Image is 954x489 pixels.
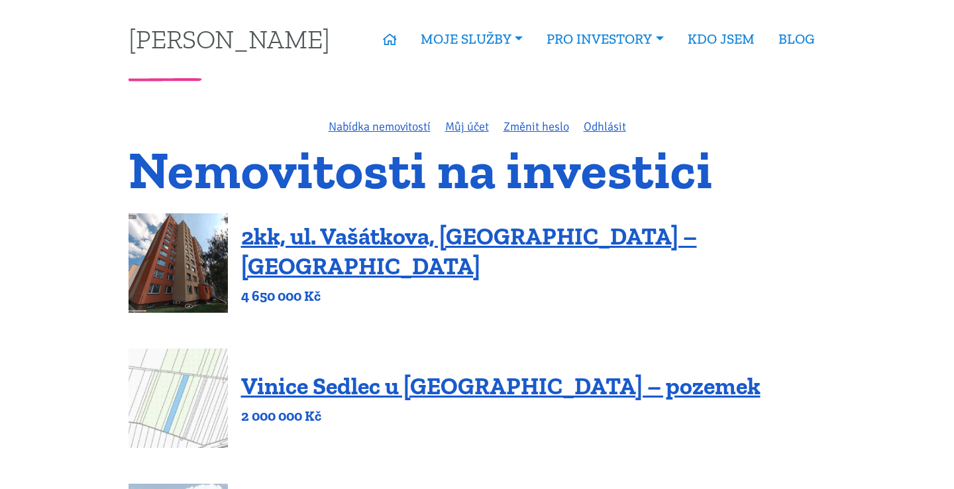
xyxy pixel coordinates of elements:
a: KDO JSEM [676,24,767,54]
p: 4 650 000 Kč [241,287,826,305]
a: 2kk, ul. Vašátkova, [GEOGRAPHIC_DATA] – [GEOGRAPHIC_DATA] [241,222,697,280]
a: Změnit heslo [503,119,569,134]
a: MOJE SLUŽBY [409,24,535,54]
h1: Nemovitosti na investici [129,148,826,192]
a: Můj účet [445,119,489,134]
a: Vinice Sedlec u [GEOGRAPHIC_DATA] – pozemek [241,372,761,400]
a: Nabídka nemovitostí [329,119,431,134]
a: PRO INVESTORY [535,24,675,54]
a: BLOG [767,24,826,54]
a: Odhlásit [584,119,626,134]
p: 2 000 000 Kč [241,407,761,425]
a: [PERSON_NAME] [129,26,330,52]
